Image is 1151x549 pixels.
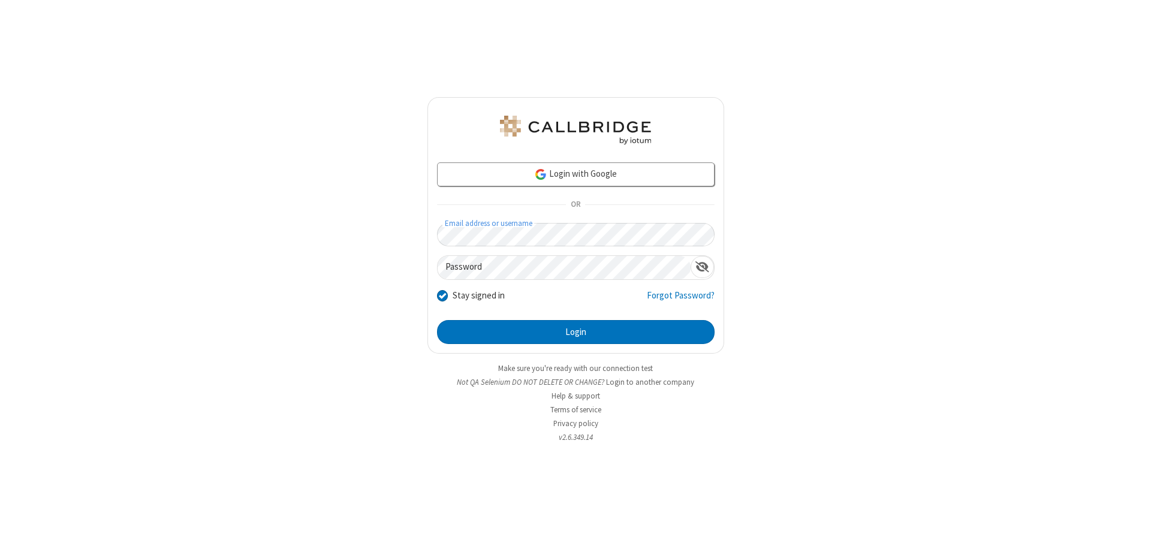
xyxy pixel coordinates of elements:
img: google-icon.png [534,168,547,181]
a: Login with Google [437,162,715,186]
button: Login to another company [606,376,694,388]
div: Show password [691,256,714,278]
iframe: Chat [1121,518,1142,541]
label: Stay signed in [453,289,505,303]
input: Password [438,256,691,279]
span: OR [566,197,585,213]
a: Help & support [552,391,600,401]
img: QA Selenium DO NOT DELETE OR CHANGE [498,116,653,144]
li: v2.6.349.14 [427,432,724,443]
a: Forgot Password? [647,289,715,312]
button: Login [437,320,715,344]
input: Email address or username [437,223,715,246]
a: Privacy policy [553,418,598,429]
a: Make sure you're ready with our connection test [498,363,653,373]
li: Not QA Selenium DO NOT DELETE OR CHANGE? [427,376,724,388]
a: Terms of service [550,405,601,415]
